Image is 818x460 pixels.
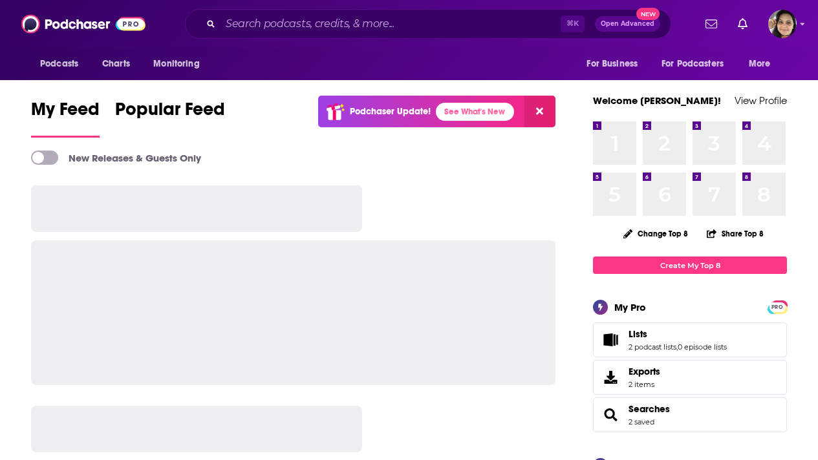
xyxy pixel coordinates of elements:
[700,13,722,35] a: Show notifications dropdown
[706,221,764,246] button: Share Top 8
[221,14,561,34] input: Search podcasts, credits, & more...
[629,366,660,377] span: Exports
[616,225,696,242] button: Change Top 8
[770,302,785,312] span: PRO
[629,380,660,389] span: 2 items
[768,10,797,38] span: Logged in as shelbyjanner
[587,55,638,73] span: For Business
[653,52,742,76] button: open menu
[629,342,676,351] a: 2 podcast lists
[733,13,753,35] a: Show notifications dropdown
[593,360,787,395] a: Exports
[749,55,771,73] span: More
[593,94,721,107] a: Welcome [PERSON_NAME]!
[593,397,787,432] span: Searches
[593,322,787,357] span: Lists
[597,331,623,349] a: Lists
[593,256,787,274] a: Create My Top 8
[629,403,670,415] a: Searches
[768,10,797,38] button: Show profile menu
[144,52,216,76] button: open menu
[31,52,95,76] button: open menu
[115,98,225,138] a: Popular Feed
[676,342,678,351] span: ,
[40,55,78,73] span: Podcasts
[94,52,138,76] a: Charts
[31,98,100,138] a: My Feed
[740,52,787,76] button: open menu
[678,342,727,351] a: 0 episode lists
[768,10,797,38] img: User Profile
[595,16,660,32] button: Open AdvancedNew
[102,55,130,73] span: Charts
[561,16,585,32] span: ⌘ K
[636,8,660,20] span: New
[21,12,145,36] img: Podchaser - Follow, Share and Rate Podcasts
[770,302,785,311] a: PRO
[629,328,727,340] a: Lists
[629,328,647,340] span: Lists
[614,301,646,313] div: My Pro
[185,9,671,39] div: Search podcasts, credits, & more...
[597,368,623,386] span: Exports
[153,55,199,73] span: Monitoring
[597,406,623,424] a: Searches
[350,106,431,117] p: Podchaser Update!
[662,55,724,73] span: For Podcasters
[629,417,654,426] a: 2 saved
[436,103,514,121] a: See What's New
[735,94,787,107] a: View Profile
[31,98,100,128] span: My Feed
[31,151,201,165] a: New Releases & Guests Only
[601,21,654,27] span: Open Advanced
[115,98,225,128] span: Popular Feed
[577,52,654,76] button: open menu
